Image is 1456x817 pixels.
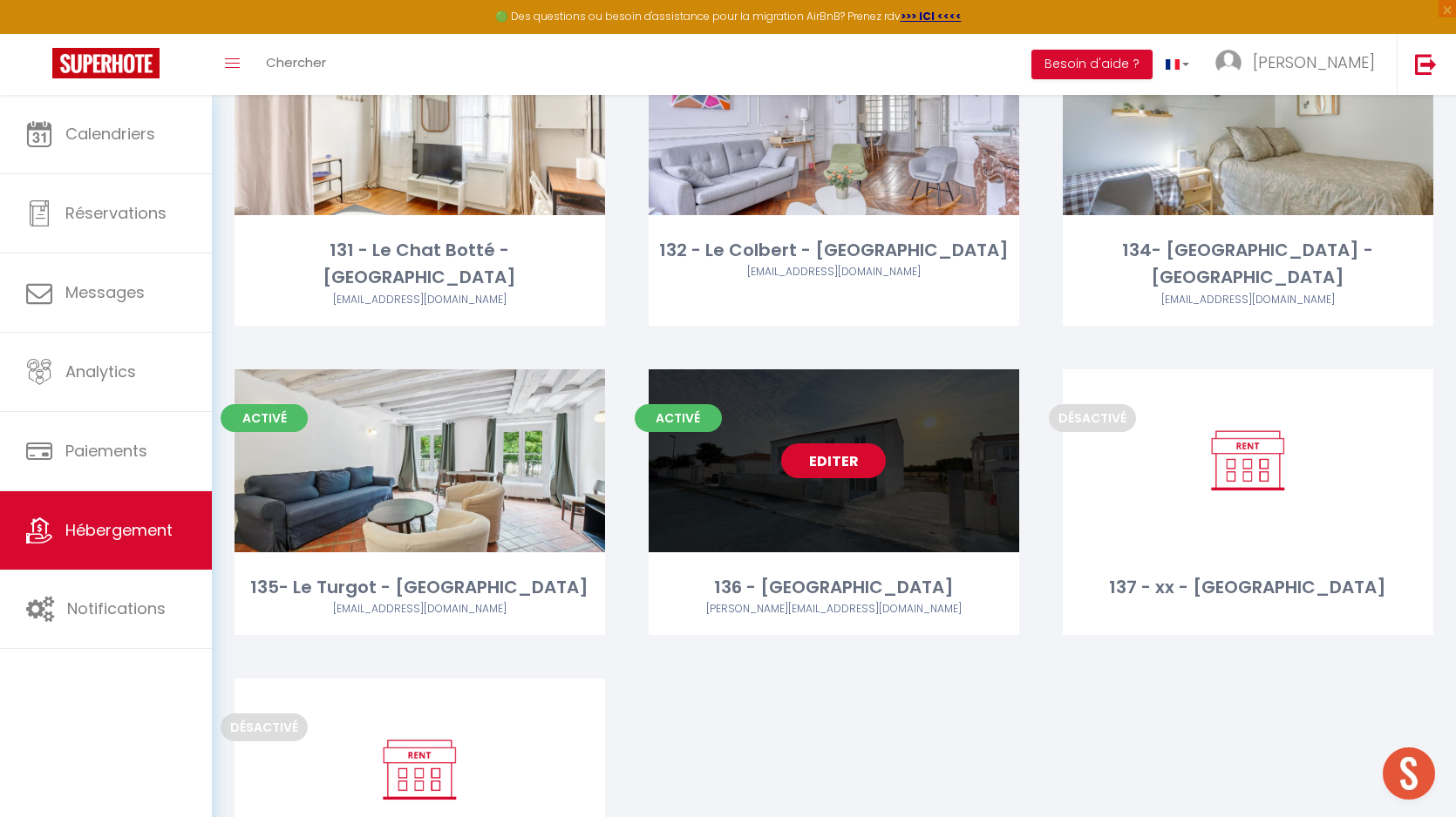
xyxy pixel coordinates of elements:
[1215,50,1242,76] img: ...
[67,598,166,619] span: Notifications
[65,123,155,145] span: Calendriers
[65,202,167,224] span: Réservations
[1202,34,1397,95] a: ... [PERSON_NAME]
[649,574,1019,601] div: 136 - [GEOGRAPHIC_DATA]
[65,440,147,462] span: Paiements
[1063,292,1433,308] div: Airbnb
[65,519,173,541] span: Hébergement
[253,34,339,95] a: Chercher
[221,404,308,432] span: Activé
[1049,404,1136,432] span: Désactivé
[649,601,1019,618] div: Airbnb
[1415,53,1437,75] img: logout
[1063,237,1433,292] div: 134- [GEOGRAPHIC_DATA] - [GEOGRAPHIC_DATA]
[649,264,1019,280] div: Airbnb
[901,9,962,24] a: >>> ICI <<<<
[235,237,605,292] div: 131 - Le Chat Botté - [GEOGRAPHIC_DATA]
[1253,51,1375,73] span: [PERSON_NAME]
[1383,747,1435,800] div: Ouvrir le chat
[635,404,722,432] span: Activé
[235,601,605,618] div: Airbnb
[65,281,145,303] span: Messages
[1031,50,1153,79] button: Besoin d'aide ?
[649,237,1019,264] div: 132 - Le Colbert - [GEOGRAPHIC_DATA]
[1063,574,1433,601] div: 137 - xx - [GEOGRAPHIC_DATA]
[65,361,136,382] span: Analytics
[235,292,605,308] div: Airbnb
[235,574,605,601] div: 135- Le Turgot - [GEOGRAPHIC_DATA]
[52,48,160,78] img: Super Booking
[221,713,308,741] span: Désactivé
[266,53,326,71] span: Chercher
[781,443,886,478] a: Editer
